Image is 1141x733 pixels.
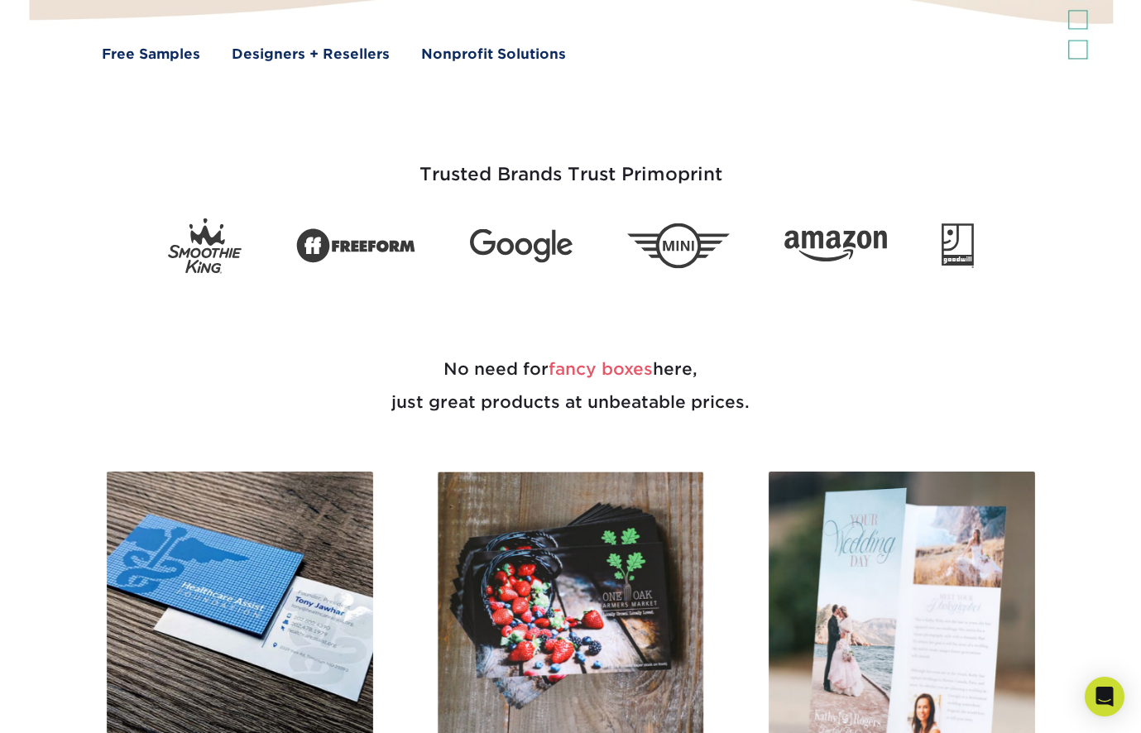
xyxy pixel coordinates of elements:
[87,124,1055,205] h3: Trusted Brands Trust Primoprint
[87,313,1055,458] h2: No need for here, just great products at unbeatable prices.
[4,683,141,727] iframe: Google Customer Reviews
[296,219,415,272] img: Freeform
[942,223,974,268] img: Goodwill
[784,230,887,261] img: Amazon
[168,218,242,274] img: Smoothie King
[627,223,730,269] img: Mini
[232,44,390,65] a: Designers + Resellers
[1085,677,1124,716] div: Open Intercom Messenger
[102,44,200,65] a: Free Samples
[470,229,573,263] img: Google
[421,44,566,65] a: Nonprofit Solutions
[549,359,653,379] span: fancy boxes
